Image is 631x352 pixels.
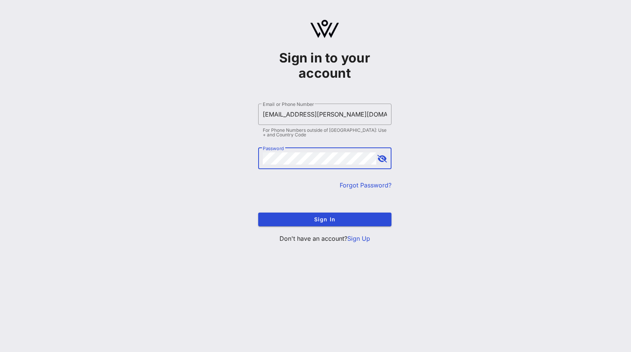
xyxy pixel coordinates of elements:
div: For Phone Numbers outside of [GEOGRAPHIC_DATA]: Use + and Country Code [263,128,387,137]
a: Forgot Password? [340,181,391,189]
a: Sign Up [347,235,370,242]
label: Password [263,146,284,151]
h1: Sign in to your account [258,50,391,81]
span: Sign In [264,216,385,222]
p: Don't have an account? [258,234,391,243]
button: append icon [377,155,387,163]
img: logo.svg [310,20,339,38]
label: Email or Phone Number [263,101,314,107]
button: Sign In [258,213,391,226]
